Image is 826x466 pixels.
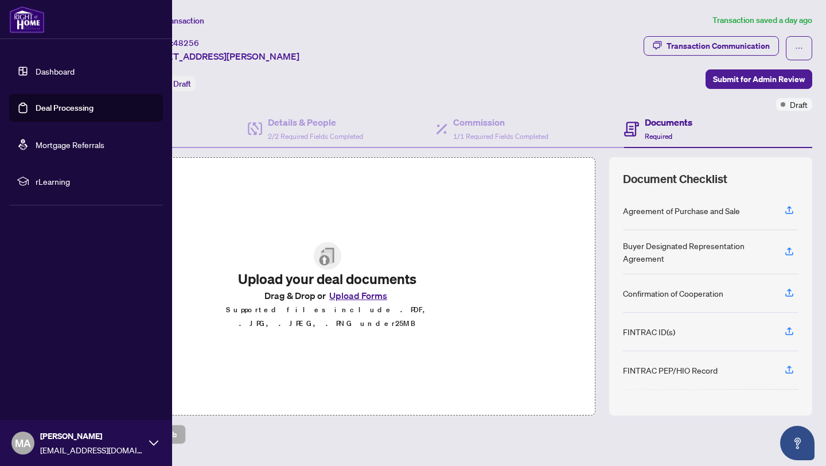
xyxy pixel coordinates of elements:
[314,242,341,270] img: File Upload
[623,171,727,187] span: Document Checklist
[268,115,363,129] h4: Details & People
[706,69,812,89] button: Submit for Admin Review
[795,44,803,52] span: ellipsis
[268,132,363,141] span: 2/2 Required Fields Completed
[264,288,391,303] span: Drag & Drop or
[623,364,718,376] div: FINTRAC PEP/HIO Record
[453,115,548,129] h4: Commission
[780,426,815,460] button: Open asap
[713,70,805,88] span: Submit for Admin Review
[623,287,723,300] div: Confirmation of Cooperation
[36,103,93,113] a: Deal Processing
[143,15,204,26] span: View Transaction
[326,288,391,303] button: Upload Forms
[15,435,31,451] span: MA
[208,233,447,340] span: File UploadUpload your deal documentsDrag & Drop orUpload FormsSupported files include .PDF, .JPG...
[790,98,808,111] span: Draft
[173,79,191,89] span: Draft
[645,115,692,129] h4: Documents
[712,14,812,27] article: Transaction saved a day ago
[453,132,548,141] span: 1/1 Required Fields Completed
[40,444,143,456] span: [EMAIL_ADDRESS][DOMAIN_NAME]
[142,49,299,63] span: [STREET_ADDRESS][PERSON_NAME]
[623,325,675,338] div: FINTRAC ID(s)
[644,36,779,56] button: Transaction Communication
[36,139,104,150] a: Mortgage Referrals
[40,430,143,442] span: [PERSON_NAME]
[217,270,438,288] h2: Upload your deal documents
[645,132,672,141] span: Required
[9,6,45,33] img: logo
[217,303,438,331] p: Supported files include .PDF, .JPG, .JPEG, .PNG under 25 MB
[623,239,771,265] div: Buyer Designated Representation Agreement
[667,37,770,55] div: Transaction Communication
[36,175,155,188] span: rLearning
[36,66,75,76] a: Dashboard
[173,38,199,48] span: 48256
[623,204,740,217] div: Agreement of Purchase and Sale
